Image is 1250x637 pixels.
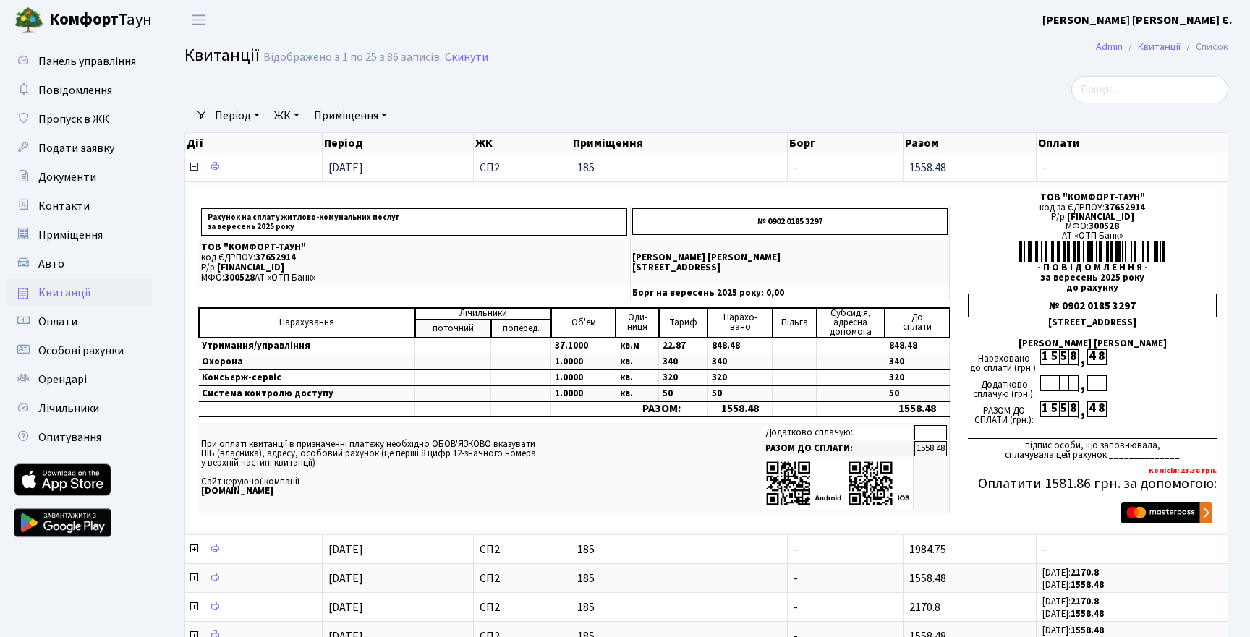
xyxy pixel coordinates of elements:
td: РАЗОМ: [616,401,707,416]
td: Утримання/управління [199,338,415,354]
span: - [1042,162,1222,174]
b: [PERSON_NAME] [PERSON_NAME] Є. [1042,12,1233,28]
div: ТОВ "КОМФОРТ-ТАУН" [968,193,1217,202]
a: Квитанції [7,278,152,307]
div: за вересень 2025 року [968,273,1217,283]
span: Опитування [38,429,101,445]
td: При оплаті квитанції в призначенні платежу необхідно ОБОВ'ЯЗКОВО вказувати ПІБ (власника), адресу... [198,423,681,512]
span: 2170.8 [909,599,940,615]
span: Пропуск в ЖК [38,111,109,127]
td: 37.1000 [551,338,616,354]
td: 1.0000 [551,354,616,369]
span: 300528 [1089,220,1119,233]
a: Документи [7,163,152,192]
div: Додатково сплачую (грн.): [968,375,1040,401]
div: 5 [1059,401,1068,417]
a: Авто [7,249,152,278]
span: Особові рахунки [38,343,124,359]
a: Оплати [7,307,152,336]
td: 848.48 [707,338,772,354]
span: Контакти [38,198,90,214]
td: Субсидія, адресна допомога [817,308,885,338]
span: 1558.48 [909,160,946,176]
span: 1984.75 [909,542,946,557]
p: МФО: АТ «ОТП Банк» [201,273,627,283]
div: Нараховано до сплати (грн.): [968,349,1040,375]
td: Нарахування [199,308,415,338]
a: Контакти [7,192,152,221]
td: кв. [616,354,659,369]
p: № 0902 0185 3297 [632,208,948,235]
a: Подати заявку [7,134,152,163]
a: Опитування [7,423,152,452]
span: 37652914 [255,251,296,264]
span: 185 [577,544,781,555]
td: 50 [659,385,707,401]
a: Пропуск в ЖК [7,105,152,134]
th: Борг [788,133,904,153]
a: Квитанції [1138,39,1181,54]
div: - П О В І Д О М Л Е Н Н Я - [968,263,1217,273]
p: [PERSON_NAME] [PERSON_NAME] [632,253,948,262]
p: Борг на вересень 2025 року: 0,00 [632,288,948,298]
td: 50 [707,385,772,401]
p: [STREET_ADDRESS] [632,263,948,273]
div: 4 [1087,401,1097,417]
span: [DATE] [328,542,363,557]
span: Оплати [38,314,77,330]
td: 320 [659,369,707,385]
span: СП2 [480,573,565,584]
span: - [794,599,798,615]
a: Орендарі [7,365,152,394]
td: Об'єм [551,308,616,338]
th: Період [323,133,475,153]
b: 1558.48 [1071,624,1104,637]
nav: breadcrumb [1074,32,1250,62]
small: [DATE]: [1042,595,1099,608]
a: Приміщення [7,221,152,249]
div: , [1078,375,1087,392]
td: поперед. [491,320,551,338]
span: СП2 [480,544,565,555]
b: 1558.48 [1071,578,1104,591]
td: поточний [415,320,491,338]
span: Квитанції [184,43,260,68]
span: Таун [49,8,152,33]
div: 8 [1097,349,1106,365]
span: СП2 [480,162,565,174]
img: logo.png [14,6,43,35]
li: Список [1181,39,1228,55]
h5: Оплатити 1581.86 грн. за допомогою: [968,475,1217,492]
div: 8 [1097,401,1106,417]
span: Приміщення [38,227,103,243]
div: [STREET_ADDRESS] [968,318,1217,328]
td: 1558.48 [914,441,947,456]
td: 50 [885,385,949,401]
span: Квитанції [38,285,91,301]
td: 1.0000 [551,385,616,401]
span: - [794,570,798,586]
p: Р/р: [201,263,627,273]
span: [DATE] [328,599,363,615]
th: Дії [185,133,323,153]
small: [DATE]: [1042,624,1104,637]
div: 8 [1068,401,1078,417]
span: - [1042,544,1222,555]
td: 340 [707,354,772,369]
td: Додатково сплачую: [762,425,914,440]
button: Переключити навігацію [181,8,217,32]
img: Masterpass [1121,502,1212,523]
div: 1 [1040,349,1050,365]
b: Комісія: 23.38 грн. [1149,465,1217,476]
a: Скинути [445,51,488,64]
span: 185 [577,162,781,174]
a: ЖК [268,103,305,128]
td: 1558.48 [885,401,949,416]
td: РАЗОМ ДО СПЛАТИ: [762,441,914,456]
td: Нарахо- вано [707,308,772,338]
span: - [794,160,798,176]
b: 2170.8 [1071,595,1099,608]
span: Авто [38,256,64,272]
b: [DOMAIN_NAME] [201,484,273,497]
td: Пільга [773,308,817,338]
